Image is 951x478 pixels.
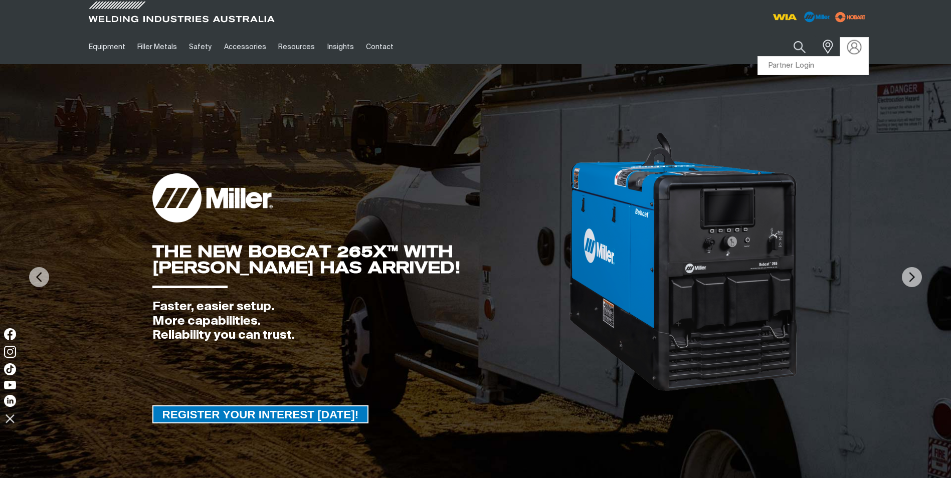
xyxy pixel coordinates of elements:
a: Equipment [83,30,131,64]
a: Contact [360,30,400,64]
span: REGISTER YOUR INTEREST [DATE]! [153,405,368,423]
img: TikTok [4,363,16,375]
img: Facebook [4,328,16,340]
img: LinkedIn [4,395,16,407]
a: Partner Login [758,57,868,75]
div: Faster, easier setup. More capabilities. Reliability you can trust. [152,300,568,343]
a: Safety [183,30,218,64]
a: Resources [272,30,321,64]
a: Accessories [218,30,272,64]
img: PrevArrow [29,267,49,287]
img: NextArrow [902,267,922,287]
button: Search products [783,35,817,59]
input: Product name or item number... [770,35,816,59]
a: REGISTER YOUR INTEREST TODAY! [152,405,369,423]
img: Instagram [4,346,16,358]
a: Filler Metals [131,30,183,64]
nav: Main [83,30,672,64]
img: miller [832,10,869,25]
a: Insights [321,30,359,64]
img: YouTube [4,381,16,389]
div: THE NEW BOBCAT 265X™ WITH [PERSON_NAME] HAS ARRIVED! [152,244,568,276]
img: hide socials [2,410,19,427]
